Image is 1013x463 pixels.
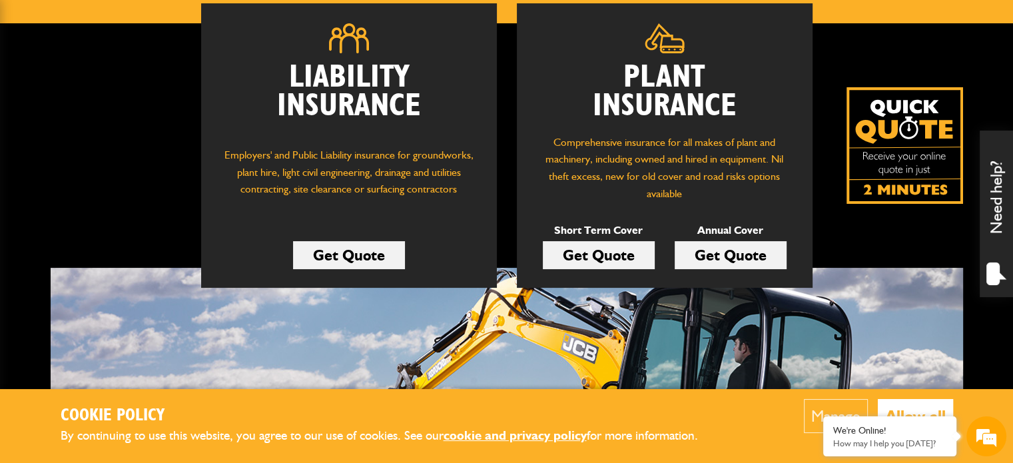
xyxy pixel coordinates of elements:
div: We're Online! [833,425,946,436]
p: Comprehensive insurance for all makes of plant and machinery, including owned and hired in equipm... [537,134,793,202]
h2: Plant Insurance [537,63,793,121]
div: Chat with us now [69,75,224,92]
p: By continuing to use this website, you agree to our use of cookies. See our for more information. [61,426,720,446]
h2: Cookie Policy [61,406,720,426]
h2: Liability Insurance [221,63,477,134]
em: Start Chat [181,362,242,380]
button: Manage [804,399,868,433]
div: Minimize live chat window [218,7,250,39]
div: Need help? [980,131,1013,297]
p: Short Term Cover [543,222,655,239]
input: Enter your email address [17,163,243,192]
input: Enter your last name [17,123,243,153]
a: Get Quote [675,241,787,269]
a: Get Quote [293,241,405,269]
a: Get Quote [543,241,655,269]
img: d_20077148190_company_1631870298795_20077148190 [23,74,56,93]
p: How may I help you today? [833,438,946,448]
img: Quick Quote [846,87,963,204]
a: Get your insurance quote isn just 2-minutes [846,87,963,204]
textarea: Type your message and hit 'Enter' [17,241,243,351]
a: cookie and privacy policy [444,428,587,443]
p: Employers' and Public Liability insurance for groundworks, plant hire, light civil engineering, d... [221,147,477,211]
button: Allow all [878,399,953,433]
input: Enter your phone number [17,202,243,231]
p: Annual Cover [675,222,787,239]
